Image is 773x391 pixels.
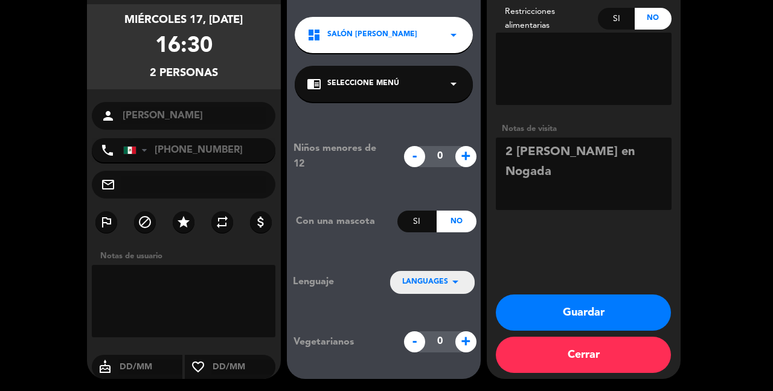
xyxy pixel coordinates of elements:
span: - [404,146,425,167]
i: dashboard [307,28,321,42]
div: No [635,8,672,30]
i: arrow_drop_down [446,77,461,91]
div: Niños menores de 12 [284,141,397,172]
div: Lenguaje [293,274,370,290]
span: + [455,146,476,167]
i: repeat [215,215,229,229]
i: mail_outline [101,177,115,192]
input: DD/MM [118,360,183,375]
div: miércoles 17, [DATE] [124,11,243,29]
div: Con una mascota [287,214,397,229]
span: + [455,331,476,352]
div: Si [598,8,635,30]
span: Seleccione Menú [327,78,399,90]
i: outlined_flag [99,215,114,229]
div: Notas de usuario [94,250,281,262]
i: phone [100,143,115,157]
div: Si [397,211,437,232]
input: DD/MM [211,360,276,375]
span: - [404,331,425,352]
div: Restricciones alimentarias [496,5,598,33]
button: Guardar [496,294,671,331]
div: 16:30 [155,29,213,65]
div: Mexico (México): +52 [124,139,152,162]
button: Cerrar [496,337,671,373]
i: block [138,215,152,229]
div: No [437,211,476,232]
i: arrow_drop_down [446,28,461,42]
i: attach_money [254,215,268,229]
i: star [176,215,191,229]
i: cake [92,360,118,374]
span: Salón [PERSON_NAME] [327,29,417,41]
i: chrome_reader_mode [307,77,321,91]
div: Vegetarianos [284,334,397,350]
i: person [101,109,115,123]
span: LANGUAGES [402,276,448,288]
i: arrow_drop_down [448,275,463,289]
div: Notas de visita [496,122,672,135]
div: 2 personas [150,65,218,82]
i: favorite_border [185,360,211,374]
